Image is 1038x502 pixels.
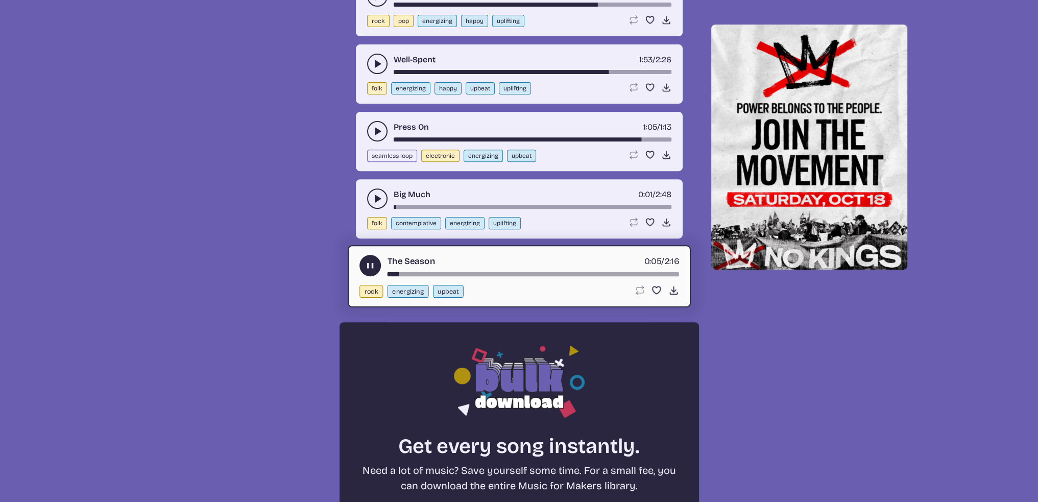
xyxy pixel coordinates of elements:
[645,150,655,160] button: Favorite
[367,121,388,141] button: play-pause toggle
[461,15,488,27] button: happy
[492,15,524,27] button: uplifting
[644,256,661,266] span: timer
[387,255,434,268] a: The Season
[367,188,388,209] button: play-pause toggle
[499,82,531,94] button: uplifting
[664,256,679,266] span: 2:16
[387,285,428,298] button: energizing
[367,82,387,94] button: folk
[418,15,457,27] button: energizing
[394,121,429,133] a: Press On
[629,82,639,92] button: Loop
[391,82,430,94] button: energizing
[434,82,462,94] button: happy
[394,54,436,66] a: Well-Spent
[454,343,585,418] img: Bulk download
[394,15,414,27] button: pop
[421,150,460,162] button: electronic
[367,150,417,162] button: seamless loop
[359,285,383,298] button: rock
[367,54,388,74] button: play-pause toggle
[466,82,495,94] button: upbeat
[394,205,671,209] div: song-time-bar
[394,137,671,141] div: song-time-bar
[711,25,907,270] img: Help save our democracy!
[629,150,639,160] button: Loop
[391,217,441,229] button: contemplative
[638,189,653,199] span: timer
[643,122,657,132] span: timer
[394,70,671,74] div: song-time-bar
[634,285,644,296] button: Loop
[394,3,671,7] div: song-time-bar
[464,150,503,162] button: energizing
[644,255,679,268] div: /
[656,55,671,64] span: 2:26
[394,188,430,201] a: Big Much
[507,150,536,162] button: upbeat
[645,82,655,92] button: Favorite
[643,121,671,133] div: /
[651,285,662,296] button: Favorite
[660,122,671,132] span: 1:13
[639,55,653,64] span: timer
[445,217,485,229] button: energizing
[645,217,655,227] button: Favorite
[629,217,639,227] button: Loop
[638,188,671,201] div: /
[489,217,521,229] button: uplifting
[358,434,681,459] h2: Get every song instantly.
[387,272,679,276] div: song-time-bar
[639,54,671,66] div: /
[629,15,639,25] button: Loop
[645,15,655,25] button: Favorite
[367,217,387,229] button: folk
[656,189,671,199] span: 2:48
[358,463,681,493] p: Need a lot of music? Save yourself some time. For a small fee, you can download the entire Music ...
[367,15,390,27] button: rock
[432,285,463,298] button: upbeat
[359,255,381,276] button: play-pause toggle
